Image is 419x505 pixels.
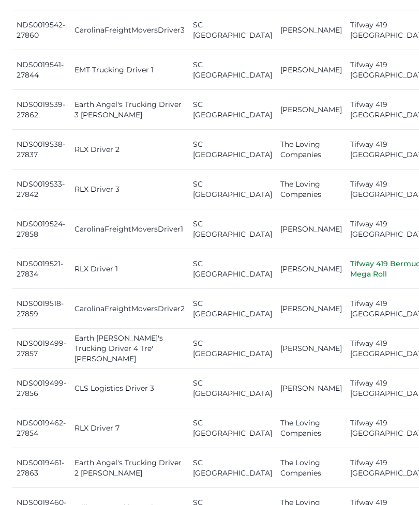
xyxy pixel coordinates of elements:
[189,249,276,289] td: SC [GEOGRAPHIC_DATA]
[12,329,70,369] td: NDS0019499-27857
[276,170,346,209] td: The Loving Companies
[276,249,346,289] td: [PERSON_NAME]
[12,448,70,488] td: NDS0019461-27863
[70,170,189,209] td: RLX Driver 3
[189,209,276,249] td: SC [GEOGRAPHIC_DATA]
[70,209,189,249] td: CarolinaFreightMoversDriver1
[70,369,189,408] td: CLS Logistics Driver 3
[12,289,70,329] td: NDS0019518-27859
[189,130,276,170] td: SC [GEOGRAPHIC_DATA]
[12,90,70,130] td: NDS0019539-27862
[70,249,189,289] td: RLX Driver 1
[276,329,346,369] td: [PERSON_NAME]
[12,408,70,448] td: NDS0019462-27854
[276,448,346,488] td: The Loving Companies
[70,50,189,90] td: EMT Trucking Driver 1
[70,289,189,329] td: CarolinaFreightMoversDriver2
[189,289,276,329] td: SC [GEOGRAPHIC_DATA]
[276,408,346,448] td: The Loving Companies
[189,170,276,209] td: SC [GEOGRAPHIC_DATA]
[189,50,276,90] td: SC [GEOGRAPHIC_DATA]
[189,369,276,408] td: SC [GEOGRAPHIC_DATA]
[12,170,70,209] td: NDS0019533-27842
[276,130,346,170] td: The Loving Companies
[189,408,276,448] td: SC [GEOGRAPHIC_DATA]
[12,50,70,90] td: NDS0019541-27844
[276,50,346,90] td: [PERSON_NAME]
[189,329,276,369] td: SC [GEOGRAPHIC_DATA]
[12,369,70,408] td: NDS0019499-27856
[189,10,276,50] td: SC [GEOGRAPHIC_DATA]
[70,408,189,448] td: RLX Driver 7
[70,90,189,130] td: Earth Angel's Trucking Driver 3 [PERSON_NAME]
[276,10,346,50] td: [PERSON_NAME]
[12,130,70,170] td: NDS0019538-27837
[70,448,189,488] td: Earth Angel's Trucking Driver 2 [PERSON_NAME]
[12,10,70,50] td: NDS0019542-27860
[276,289,346,329] td: [PERSON_NAME]
[12,209,70,249] td: NDS0019524-27858
[12,249,70,289] td: NDS0019521-27834
[276,369,346,408] td: [PERSON_NAME]
[189,448,276,488] td: SC [GEOGRAPHIC_DATA]
[70,329,189,369] td: Earth [PERSON_NAME]'s Trucking Driver 4 Tre' [PERSON_NAME]
[276,209,346,249] td: [PERSON_NAME]
[70,10,189,50] td: CarolinaFreightMoversDriver3
[189,90,276,130] td: SC [GEOGRAPHIC_DATA]
[276,90,346,130] td: [PERSON_NAME]
[70,130,189,170] td: RLX Driver 2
